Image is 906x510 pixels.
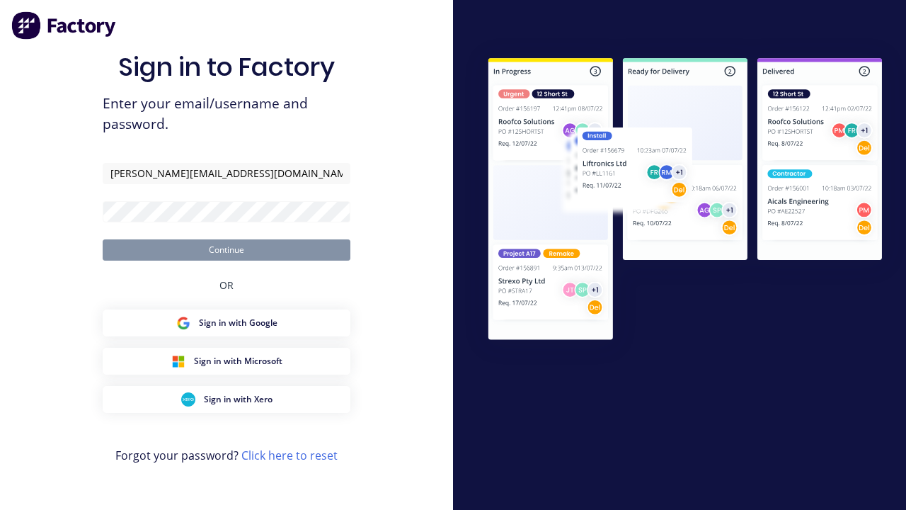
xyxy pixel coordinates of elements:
button: Continue [103,239,350,261]
span: Sign in with Google [199,317,277,329]
img: Sign in [464,36,906,365]
img: Factory [11,11,117,40]
h1: Sign in to Factory [118,52,335,82]
span: Enter your email/username and password. [103,93,350,135]
input: Email/Username [103,163,350,184]
button: Xero Sign inSign in with Xero [103,386,350,413]
img: Xero Sign in [181,392,195,407]
button: Microsoft Sign inSign in with Microsoft [103,348,350,375]
span: Sign in with Xero [204,393,273,406]
span: Sign in with Microsoft [194,355,282,368]
div: OR [219,261,234,310]
a: Click here to reset [241,448,338,463]
span: Forgot your password? [115,447,338,464]
img: Microsoft Sign in [171,354,185,368]
img: Google Sign in [176,316,190,330]
button: Google Sign inSign in with Google [103,310,350,336]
